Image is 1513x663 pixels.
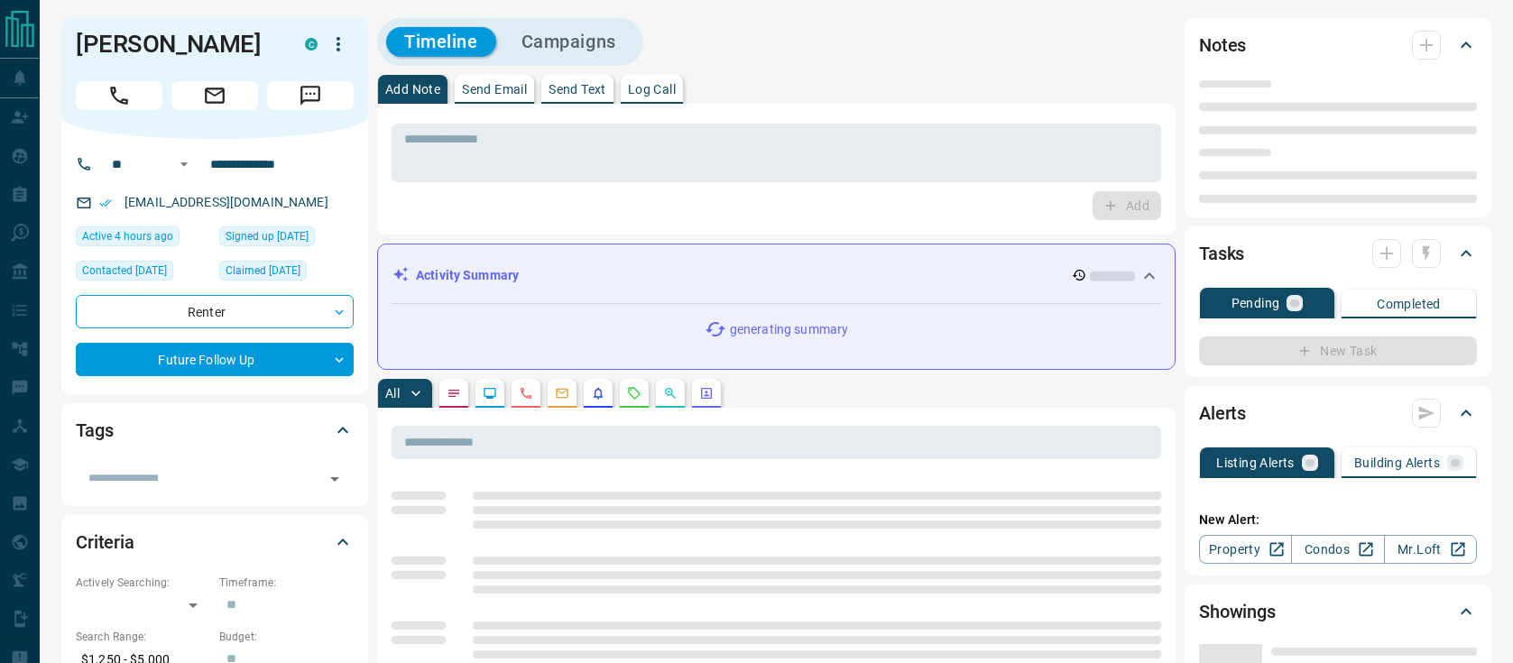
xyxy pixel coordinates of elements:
p: Timeframe: [219,575,354,591]
div: Showings [1199,590,1477,633]
span: Claimed [DATE] [226,262,300,280]
p: Search Range: [76,629,210,645]
h2: Criteria [76,528,134,557]
h2: Tags [76,416,113,445]
span: Email [171,81,258,110]
h2: Tasks [1199,239,1244,268]
p: Completed [1377,298,1441,310]
svg: Lead Browsing Activity [483,386,497,401]
svg: Email Verified [99,197,112,209]
p: Actively Searching: [76,575,210,591]
div: Fri Jul 04 2025 [76,261,210,286]
h2: Notes [1199,31,1246,60]
div: Alerts [1199,391,1477,435]
p: Budget: [219,629,354,645]
svg: Notes [447,386,461,401]
span: Active 4 hours ago [82,227,173,245]
p: Building Alerts [1354,456,1440,469]
a: Condos [1291,535,1384,564]
div: Tasks [1199,232,1477,275]
button: Open [173,153,195,175]
button: Timeline [386,27,496,57]
svg: Opportunities [663,386,678,401]
p: Listing Alerts [1216,456,1295,469]
div: Criteria [76,520,354,564]
p: Send Text [549,83,606,96]
svg: Emails [555,386,569,401]
h2: Showings [1199,597,1276,626]
span: Message [267,81,354,110]
div: Thu Jul 03 2025 [219,226,354,252]
svg: Requests [627,386,641,401]
p: Log Call [628,83,676,96]
p: Activity Summary [416,266,519,285]
button: Campaigns [503,27,634,57]
span: Signed up [DATE] [226,227,309,245]
svg: Listing Alerts [591,386,605,401]
a: Property [1199,535,1292,564]
svg: Calls [519,386,533,401]
span: Contacted [DATE] [82,262,167,280]
div: Notes [1199,23,1477,67]
div: Tue Aug 12 2025 [76,226,210,252]
p: Pending [1232,297,1280,309]
div: Renter [76,295,354,328]
div: Tags [76,409,354,452]
div: Thu Jul 03 2025 [219,261,354,286]
div: Future Follow Up [76,343,354,376]
button: Open [322,466,347,492]
p: Send Email [462,83,527,96]
a: [EMAIL_ADDRESS][DOMAIN_NAME] [125,195,328,209]
p: New Alert: [1199,511,1477,529]
p: generating summary [730,320,848,339]
h1: [PERSON_NAME] [76,30,278,59]
svg: Agent Actions [699,386,714,401]
div: Activity Summary [392,259,1160,292]
p: Add Note [385,83,440,96]
div: condos.ca [305,38,318,51]
a: Mr.Loft [1384,535,1477,564]
span: Call [76,81,162,110]
p: All [385,387,400,400]
h2: Alerts [1199,399,1246,428]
